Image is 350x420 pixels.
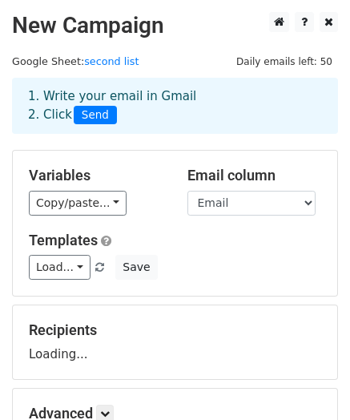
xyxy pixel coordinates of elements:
div: Loading... [29,321,321,363]
h5: Variables [29,167,163,184]
a: Copy/paste... [29,191,127,216]
small: Google Sheet: [12,55,139,67]
h2: New Campaign [12,12,338,39]
a: Templates [29,232,98,248]
div: 1. Write your email in Gmail 2. Click [16,87,334,124]
a: Load... [29,255,91,280]
h5: Recipients [29,321,321,339]
button: Save [115,255,157,280]
a: Daily emails left: 50 [231,55,338,67]
span: Daily emails left: 50 [231,53,338,71]
h5: Email column [187,167,322,184]
span: Send [74,106,117,125]
a: second list [84,55,139,67]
